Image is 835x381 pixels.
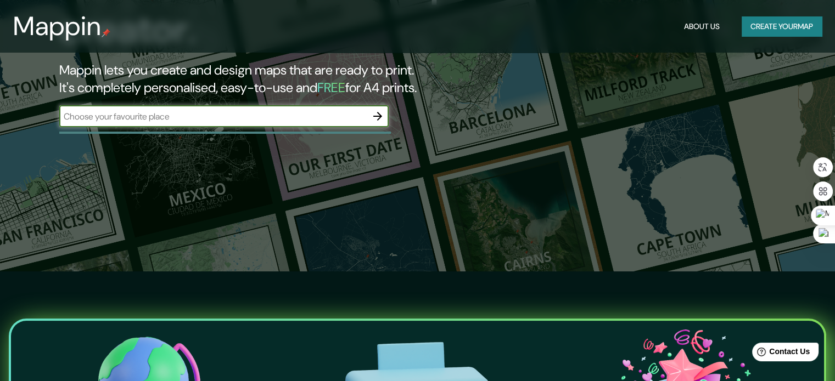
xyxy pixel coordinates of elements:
button: Create yourmap [742,16,822,37]
h2: Mappin lets you create and design maps that are ready to print. It's completely personalised, eas... [59,61,477,96]
img: mappin-pin [102,29,110,37]
input: Choose your favourite place [59,110,367,123]
iframe: Help widget launcher [737,338,823,369]
h3: Mappin [13,11,102,42]
button: About Us [680,16,724,37]
h5: FREE [317,79,345,96]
